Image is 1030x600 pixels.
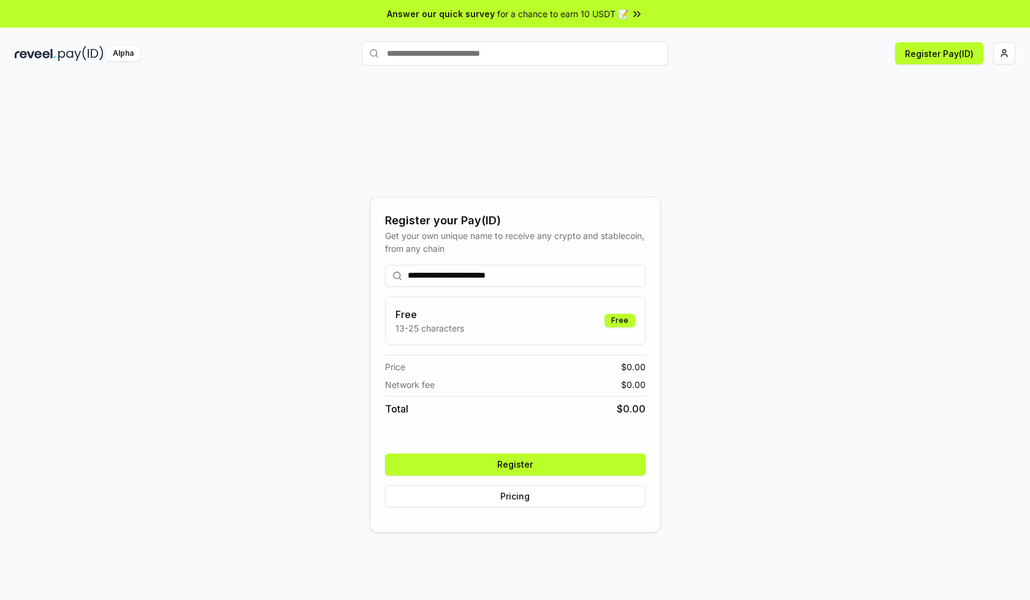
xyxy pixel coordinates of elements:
span: for a chance to earn 10 USDT 📝 [497,7,628,20]
span: Total [385,401,408,416]
button: Register Pay(ID) [895,42,983,64]
div: Register your Pay(ID) [385,212,646,229]
span: $ 0.00 [617,401,646,416]
button: Pricing [385,485,646,507]
p: 13-25 characters [395,322,464,335]
img: pay_id [58,46,104,61]
span: $ 0.00 [621,378,646,391]
button: Register [385,454,646,476]
div: Get your own unique name to receive any crypto and stablecoin, from any chain [385,229,646,255]
h3: Free [395,307,464,322]
div: Free [605,314,635,327]
span: Answer our quick survey [387,7,495,20]
span: Network fee [385,378,435,391]
img: reveel_dark [15,46,56,61]
span: Price [385,360,405,373]
span: $ 0.00 [621,360,646,373]
div: Alpha [106,46,140,61]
